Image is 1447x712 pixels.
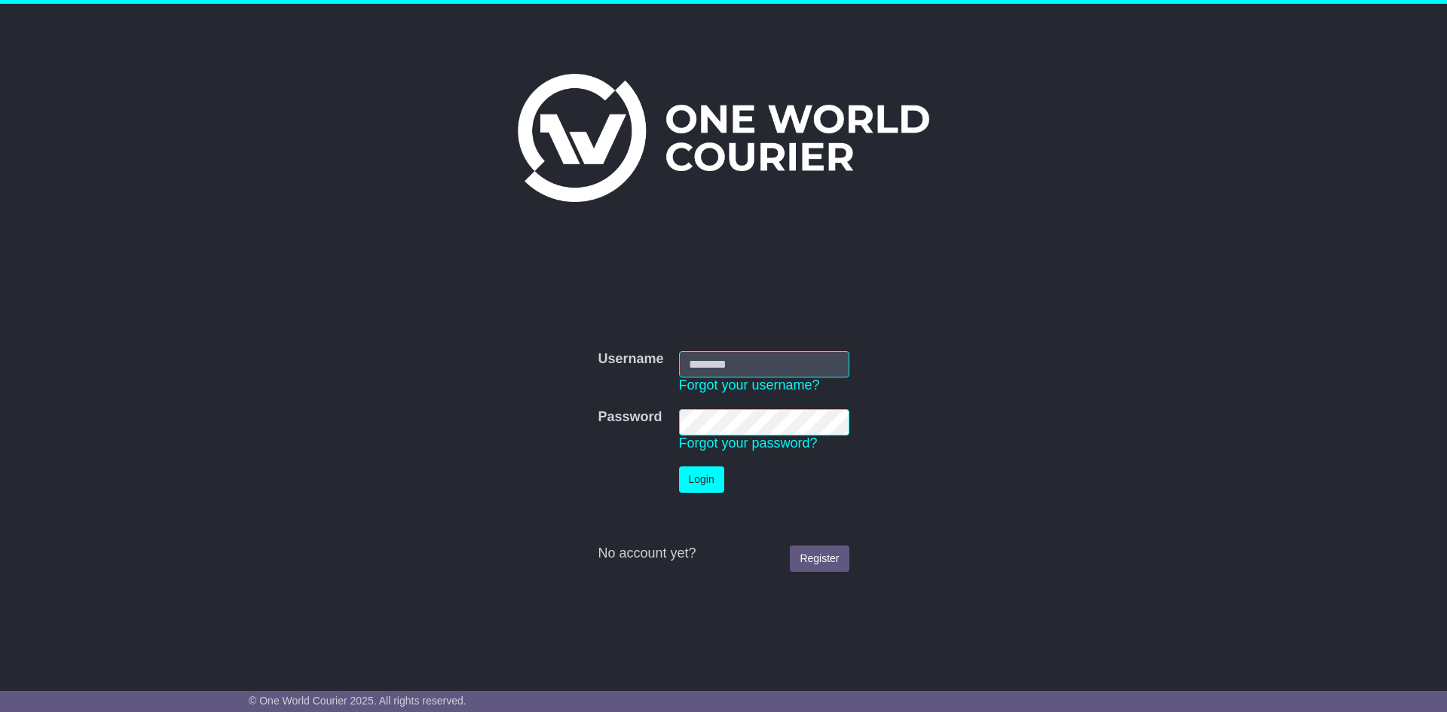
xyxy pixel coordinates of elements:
span: © One World Courier 2025. All rights reserved. [249,695,467,707]
div: No account yet? [598,545,849,562]
a: Forgot your username? [679,377,820,393]
button: Login [679,466,724,493]
label: Password [598,409,662,426]
label: Username [598,351,663,368]
a: Register [790,545,849,572]
a: Forgot your password? [679,435,818,451]
img: One World [518,74,929,202]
